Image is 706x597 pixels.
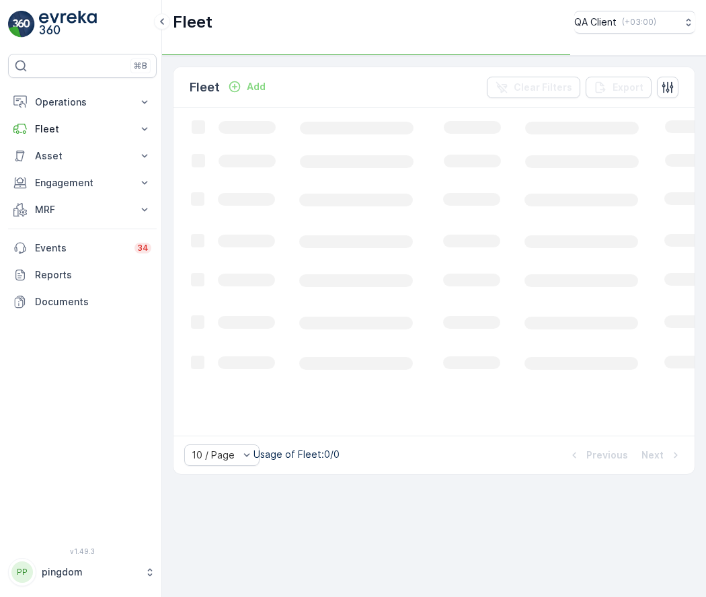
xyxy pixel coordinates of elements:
[641,448,664,462] p: Next
[35,268,151,282] p: Reports
[35,176,130,190] p: Engagement
[35,295,151,309] p: Documents
[8,89,157,116] button: Operations
[247,80,266,93] p: Add
[574,11,695,34] button: QA Client(+03:00)
[487,77,580,98] button: Clear Filters
[8,547,157,555] span: v 1.49.3
[640,447,684,463] button: Next
[223,79,271,95] button: Add
[8,288,157,315] a: Documents
[574,15,617,29] p: QA Client
[514,81,572,94] p: Clear Filters
[39,11,97,38] img: logo_light-DOdMpM7g.png
[622,17,656,28] p: ( +03:00 )
[566,447,629,463] button: Previous
[35,122,130,136] p: Fleet
[8,169,157,196] button: Engagement
[190,78,220,97] p: Fleet
[8,235,157,262] a: Events34
[35,149,130,163] p: Asset
[586,77,652,98] button: Export
[8,143,157,169] button: Asset
[8,558,157,586] button: PPpingdom
[134,61,147,71] p: ⌘B
[8,11,35,38] img: logo
[11,561,33,583] div: PP
[35,241,126,255] p: Events
[253,448,340,461] p: Usage of Fleet : 0/0
[173,11,212,33] p: Fleet
[8,116,157,143] button: Fleet
[586,448,628,462] p: Previous
[8,196,157,223] button: MRF
[35,203,130,216] p: MRF
[42,565,138,579] p: pingdom
[35,95,130,109] p: Operations
[8,262,157,288] a: Reports
[137,243,149,253] p: 34
[613,81,643,94] p: Export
